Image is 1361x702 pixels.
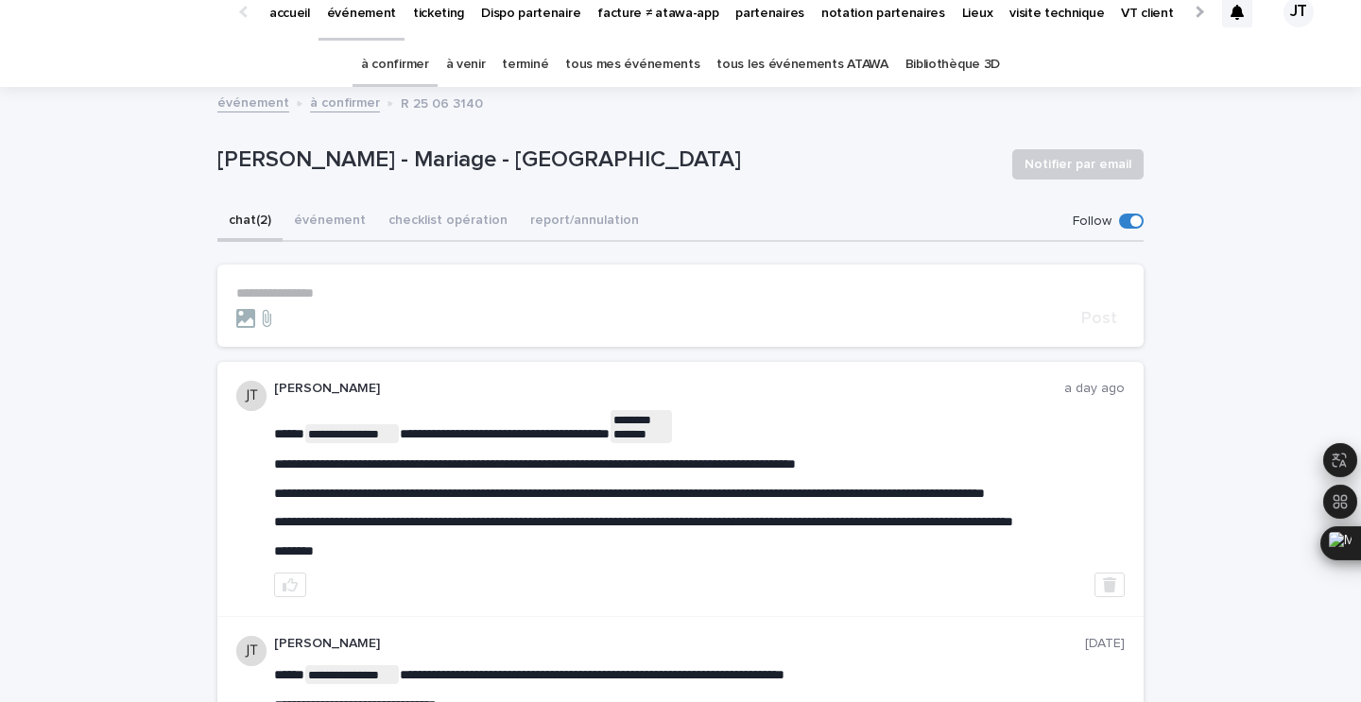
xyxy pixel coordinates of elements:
span: Notifier par email [1025,155,1131,174]
button: événement [283,202,377,242]
p: a day ago [1064,381,1125,397]
a: à venir [446,43,486,87]
a: à confirmer [361,43,429,87]
a: Bibliothèque 3D [905,43,1000,87]
p: [PERSON_NAME] [274,381,1064,397]
a: tous les événements ATAWA [716,43,887,87]
button: Post [1074,310,1125,327]
a: terminé [502,43,548,87]
p: [PERSON_NAME] [274,636,1085,652]
button: Delete post [1094,573,1125,597]
p: [DATE] [1085,636,1125,652]
span: Post [1081,310,1117,327]
button: Notifier par email [1012,149,1144,180]
a: tous mes événements [565,43,699,87]
button: checklist opération [377,202,519,242]
button: chat (2) [217,202,283,242]
a: à confirmer [310,91,380,112]
button: report/annulation [519,202,650,242]
p: Follow [1073,214,1111,230]
p: [PERSON_NAME] - Mariage - [GEOGRAPHIC_DATA] [217,146,997,174]
a: événement [217,91,289,112]
button: like this post [274,573,306,597]
p: R 25 06 3140 [401,92,483,112]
